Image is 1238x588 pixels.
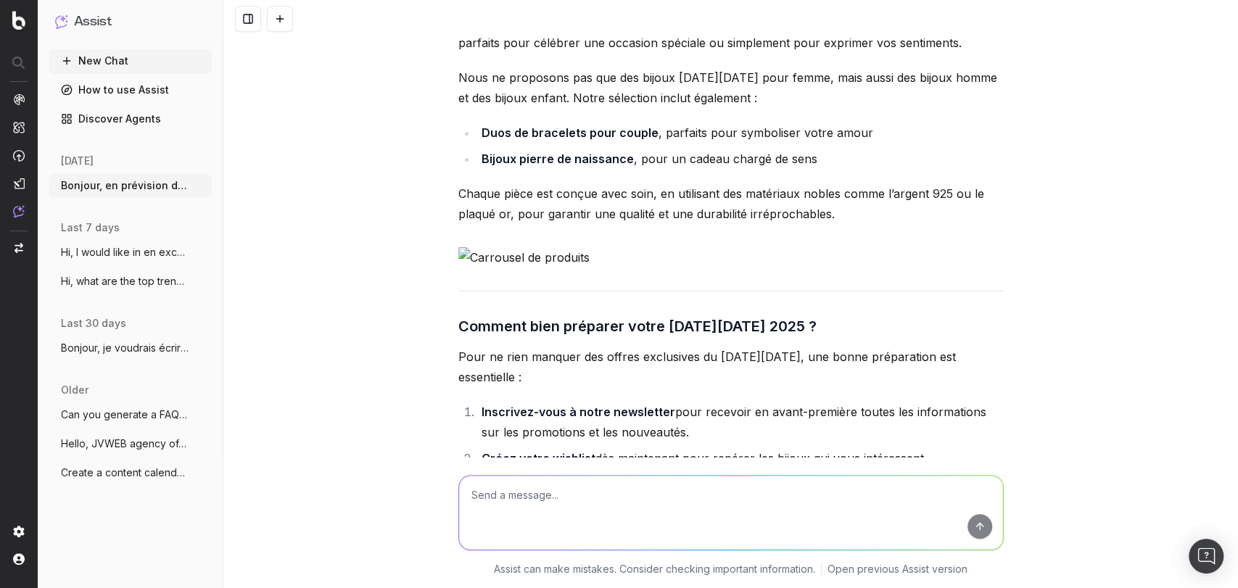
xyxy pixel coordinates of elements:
[458,67,1004,108] p: Nous ne proposons pas que des bijoux [DATE][DATE] pour femme, mais aussi des bijoux homme et des ...
[458,183,1004,224] p: Chaque pièce est conçue avec soin, en utilisant des matériaux nobles comme l’argent 925 ou le pla...
[61,274,189,289] span: Hi, what are the top trending websites t
[494,562,815,576] p: Assist can make mistakes. Consider checking important information.
[49,461,212,484] button: Create a content calendar using trends &
[61,220,120,235] span: last 7 days
[13,205,25,218] img: Assist
[477,123,1004,143] li: , parfaits pour symboliser votre amour
[61,465,189,480] span: Create a content calendar using trends &
[828,562,967,576] a: Open previous Assist version
[13,526,25,537] img: Setting
[61,154,94,168] span: [DATE]
[482,152,634,166] strong: Bijoux pierre de naissance
[477,149,1004,169] li: , pour un cadeau chargé de sens
[482,125,659,140] strong: Duos de bracelets pour couple
[61,245,189,260] span: Hi, I would like in en excel all the non
[61,436,189,451] span: Hello, JVWEB agency offers me a GEO audi
[49,432,212,455] button: Hello, JVWEB agency offers me a GEO audi
[49,270,212,293] button: Hi, what are the top trending websites t
[49,78,212,102] a: How to use Assist
[458,315,1004,338] h3: Comment bien préparer votre [DATE][DATE] 2025 ?
[13,178,25,189] img: Studio
[482,405,675,419] strong: Inscrivez-vous à notre newsletter
[49,49,212,73] button: New Chat
[49,336,212,360] button: Bonjour, je voudrais écrire un nouvel ar
[13,553,25,565] img: My account
[477,402,1004,442] li: pour recevoir en avant-première toutes les informations sur les promotions et les nouveautés.
[61,316,126,331] span: last 30 days
[49,241,212,264] button: Hi, I would like in en excel all the non
[49,174,212,197] button: Bonjour, en prévision de la Shopping Sea
[61,383,88,397] span: older
[55,15,68,28] img: Assist
[13,149,25,162] img: Activation
[49,403,212,426] button: Can you generate a FAQ schema for this P
[49,107,212,131] a: Discover Agents
[1189,539,1223,573] div: Open Intercom Messenger
[477,448,1004,468] li: dès maintenant pour repérer les bijoux qui vous intéressent.
[12,11,25,30] img: Botify logo
[15,243,23,253] img: Switch project
[55,12,206,32] button: Assist
[13,121,25,133] img: Intelligence
[13,94,25,105] img: Analytics
[458,247,1004,268] img: Carrousel de produits
[61,341,189,355] span: Bonjour, je voudrais écrire un nouvel ar
[74,12,112,32] h1: Assist
[61,178,189,193] span: Bonjour, en prévision de la Shopping Sea
[61,407,189,422] span: Can you generate a FAQ schema for this P
[458,347,1004,387] p: Pour ne rien manquer des offres exclusives du [DATE][DATE], une bonne préparation est essentielle :
[482,451,595,465] strong: Créez votre wishlist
